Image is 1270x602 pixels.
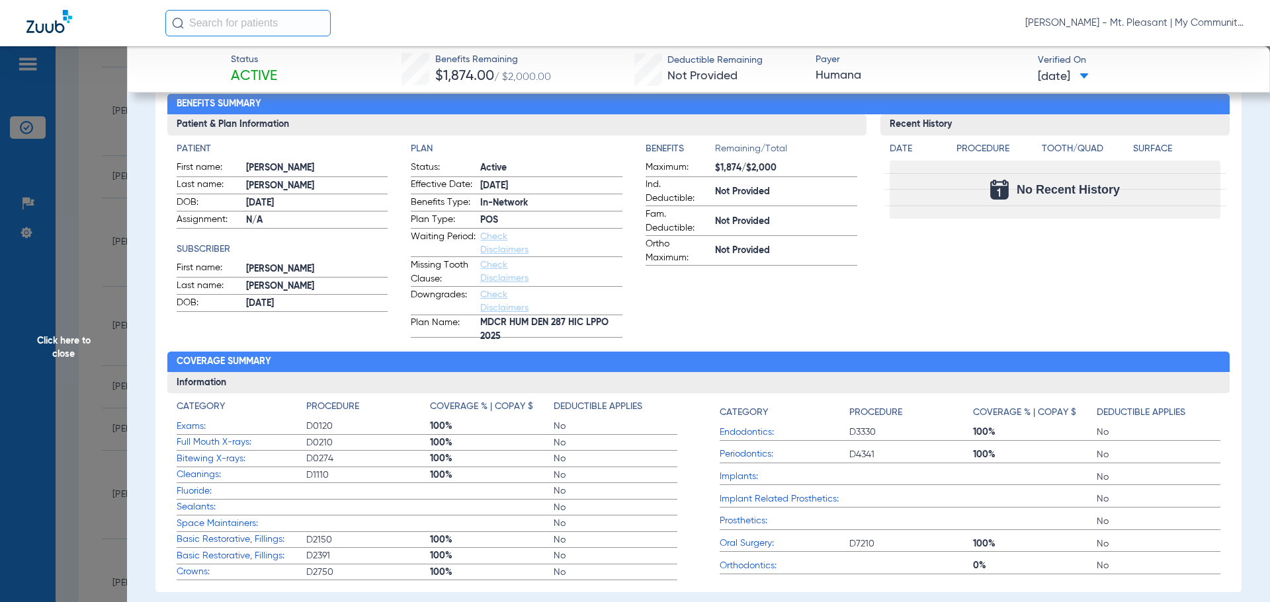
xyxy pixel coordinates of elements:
span: Crowns: [177,565,306,579]
span: Not Provided [715,244,857,258]
app-breakdown-title: Category [720,400,849,424]
span: Downgrades: [411,288,476,315]
span: No [554,517,677,530]
span: No [554,533,677,546]
span: No [554,501,677,514]
span: Full Mouth X-rays: [177,435,306,449]
span: No [1097,559,1220,572]
img: Zuub Logo [26,10,72,33]
h3: Information [167,372,1230,393]
h4: Date [890,142,945,156]
span: Cleanings: [177,468,306,482]
span: DOB: [177,296,241,312]
span: D0210 [306,436,430,449]
span: No [1097,470,1220,484]
span: Plan Name: [411,316,476,337]
app-breakdown-title: Coverage % | Copay $ [973,400,1097,424]
span: $1,874/$2,000 [715,161,857,175]
span: Benefits Remaining [435,53,551,67]
span: D4341 [849,448,973,461]
app-breakdown-title: Surface [1133,142,1220,161]
span: 100% [430,420,554,433]
span: [PERSON_NAME] [246,179,388,193]
span: Basic Restorative, Fillings: [177,549,306,563]
img: Calendar [990,180,1009,200]
app-breakdown-title: Date [890,142,945,161]
span: Maximum: [646,161,710,176]
span: 100% [430,452,554,465]
span: Humana [816,67,1027,84]
span: No [1097,537,1220,550]
app-breakdown-title: Deductible Applies [1097,400,1220,424]
h2: Benefits Summary [167,94,1230,115]
h4: Coverage % | Copay $ [973,406,1076,420]
app-breakdown-title: Coverage % | Copay $ [430,400,554,418]
span: Fam. Deductible: [646,207,710,235]
span: Plan Type: [411,213,476,229]
span: Orthodontics: [720,559,849,573]
iframe: Chat Widget [1204,539,1270,602]
a: Check Disclaimers [480,290,529,313]
app-breakdown-title: Category [177,400,306,418]
span: 100% [973,448,1097,461]
span: Active [231,67,277,86]
span: POS [480,213,622,227]
span: Prosthetics: [720,514,849,528]
a: Check Disclaimers [480,260,529,283]
span: Ind. Deductible: [646,178,710,206]
span: 100% [430,533,554,546]
h4: Procedure [956,142,1037,156]
span: 100% [430,469,554,482]
span: Sealants: [177,500,306,514]
span: No [554,436,677,449]
span: First name: [177,261,241,277]
span: 100% [430,566,554,579]
span: In-Network [480,196,622,210]
img: Search Icon [172,17,184,29]
span: Periodontics: [720,447,849,461]
span: D0120 [306,420,430,433]
span: Oral Surgery: [720,537,849,550]
span: Ortho Maximum: [646,237,710,265]
span: Active [480,161,622,175]
span: 100% [973,426,1097,439]
span: No [554,420,677,433]
span: Space Maintainers: [177,517,306,531]
h4: Deductible Applies [554,400,642,414]
span: Benefits Type: [411,196,476,211]
span: Exams: [177,420,306,433]
span: First name: [177,161,241,176]
span: [DATE] [246,297,388,311]
app-breakdown-title: Benefits [646,142,715,161]
app-breakdown-title: Tooth/Quad [1042,142,1129,161]
span: Implant Related Prosthetics: [720,492,849,506]
span: D1110 [306,469,430,482]
span: [DATE] [1038,69,1089,85]
span: D7210 [849,537,973,550]
h4: Patient [177,142,388,156]
h4: Surface [1133,142,1220,156]
h4: Coverage % | Copay $ [430,400,533,414]
span: Deductible Remaining [667,54,763,67]
span: Bitewing X-rays: [177,452,306,466]
span: D2391 [306,549,430,562]
span: No [554,469,677,482]
h4: Tooth/Quad [1042,142,1129,156]
span: No [554,549,677,562]
span: DOB: [177,196,241,211]
span: [PERSON_NAME] [246,262,388,276]
app-breakdown-title: Deductible Applies [554,400,677,418]
h4: Procedure [306,400,359,414]
span: Not Provided [667,70,738,82]
h4: Category [177,400,225,414]
h2: Coverage Summary [167,352,1230,373]
span: Status: [411,161,476,176]
span: No Recent History [1017,183,1120,196]
span: Fluoride: [177,484,306,498]
app-breakdown-title: Procedure [306,400,430,418]
span: 100% [430,436,554,449]
span: D2150 [306,533,430,546]
app-breakdown-title: Procedure [956,142,1037,161]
